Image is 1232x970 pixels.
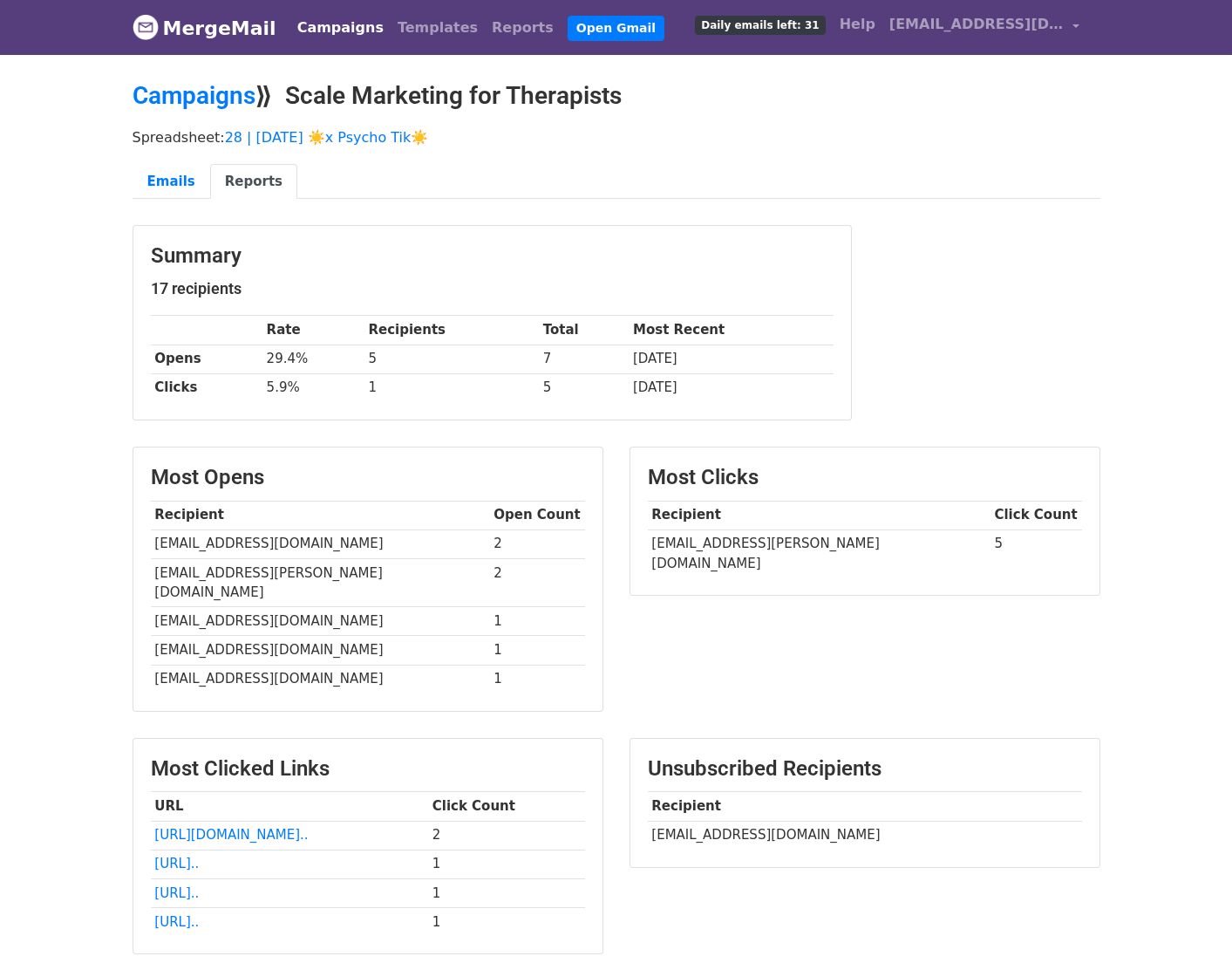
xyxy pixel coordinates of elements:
th: Recipients [364,316,539,345]
span: Daily emails left: 31 [695,16,825,35]
h3: Most Opens [151,465,585,490]
th: Open Count [490,501,585,529]
th: Recipient [151,501,490,529]
a: Help [833,7,882,42]
a: MergeMail [133,10,276,46]
a: 28 | [DATE] ☀️x Psycho Tik☀️ [225,129,429,146]
a: Emails [133,164,210,200]
th: Click Count [428,792,585,821]
td: [EMAIL_ADDRESS][DOMAIN_NAME] [151,636,490,665]
td: [DATE] [629,345,833,373]
td: 1 [490,636,585,665]
td: 1 [364,373,539,402]
h3: Most Clicked Links [151,756,585,782]
td: [EMAIL_ADDRESS][PERSON_NAME][DOMAIN_NAME] [151,558,490,607]
a: [URL].. [154,914,199,930]
td: 1 [490,607,585,636]
a: [EMAIL_ADDRESS][DOMAIN_NAME] [882,7,1086,48]
th: Most Recent [629,316,833,345]
td: 1 [428,907,585,936]
td: [EMAIL_ADDRESS][DOMAIN_NAME] [151,665,490,693]
th: URL [151,792,428,821]
td: 2 [490,529,585,558]
a: Daily emails left: 31 [688,7,832,42]
a: Templates [391,10,485,45]
a: [URL].. [154,885,199,901]
td: 2 [428,821,585,850]
th: Click Count [990,501,1082,529]
td: 5.9% [262,373,364,402]
th: Rate [262,316,364,345]
td: [EMAIL_ADDRESS][DOMAIN_NAME] [648,821,1082,850]
td: 1 [428,878,585,907]
span: [EMAIL_ADDRESS][DOMAIN_NAME] [889,14,1064,35]
a: Reports [210,164,297,200]
td: [EMAIL_ADDRESS][PERSON_NAME][DOMAIN_NAME] [648,529,990,577]
td: 2 [490,558,585,607]
td: 1 [428,850,585,878]
td: [EMAIL_ADDRESS][DOMAIN_NAME] [151,529,490,558]
h2: ⟫ Scale Marketing for Therapists [133,81,1100,111]
a: Campaigns [133,81,255,110]
th: Recipient [648,792,1082,821]
h3: Most Clicks [648,465,1082,490]
a: Campaigns [290,10,391,45]
img: MergeMail logo [133,14,159,40]
th: Recipient [648,501,990,529]
td: 5 [990,529,1082,577]
h3: Summary [151,243,834,269]
th: Opens [151,345,262,373]
a: Reports [485,10,561,45]
h3: Unsubscribed Recipients [648,756,1082,782]
td: 29.4% [262,345,364,373]
p: Spreadsheet: [133,128,1100,147]
td: 5 [364,345,539,373]
td: 5 [539,373,629,402]
a: Open Gmail [568,16,664,41]
td: [EMAIL_ADDRESS][DOMAIN_NAME] [151,607,490,636]
a: [URL].. [154,856,199,871]
td: [DATE] [629,373,833,402]
td: 1 [490,665,585,693]
a: [URL][DOMAIN_NAME].. [154,827,308,843]
th: Total [539,316,629,345]
td: 7 [539,345,629,373]
th: Clicks [151,373,262,402]
h5: 17 recipients [151,279,834,298]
